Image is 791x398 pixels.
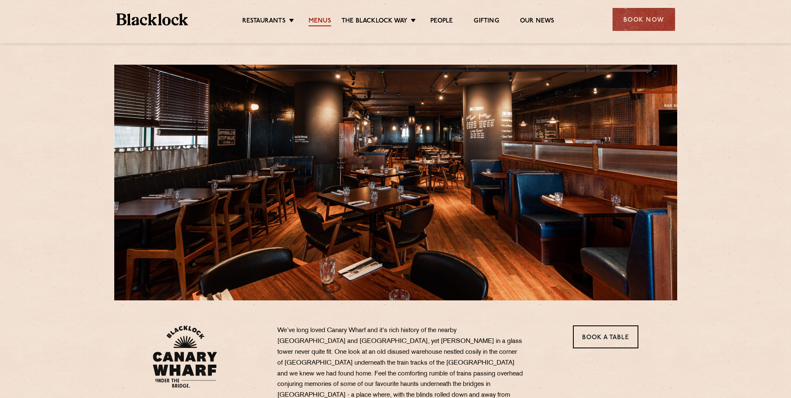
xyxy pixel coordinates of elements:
a: Gifting [474,17,499,26]
a: Menus [309,17,331,26]
img: BL_Textured_Logo-footer-cropped.svg [116,13,188,25]
img: BL_CW_Logo_Website.svg [153,325,217,388]
a: Restaurants [242,17,286,26]
a: Our News [520,17,555,26]
a: People [430,17,453,26]
a: Book a Table [573,325,638,348]
a: The Blacklock Way [342,17,407,26]
div: Book Now [613,8,675,31]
